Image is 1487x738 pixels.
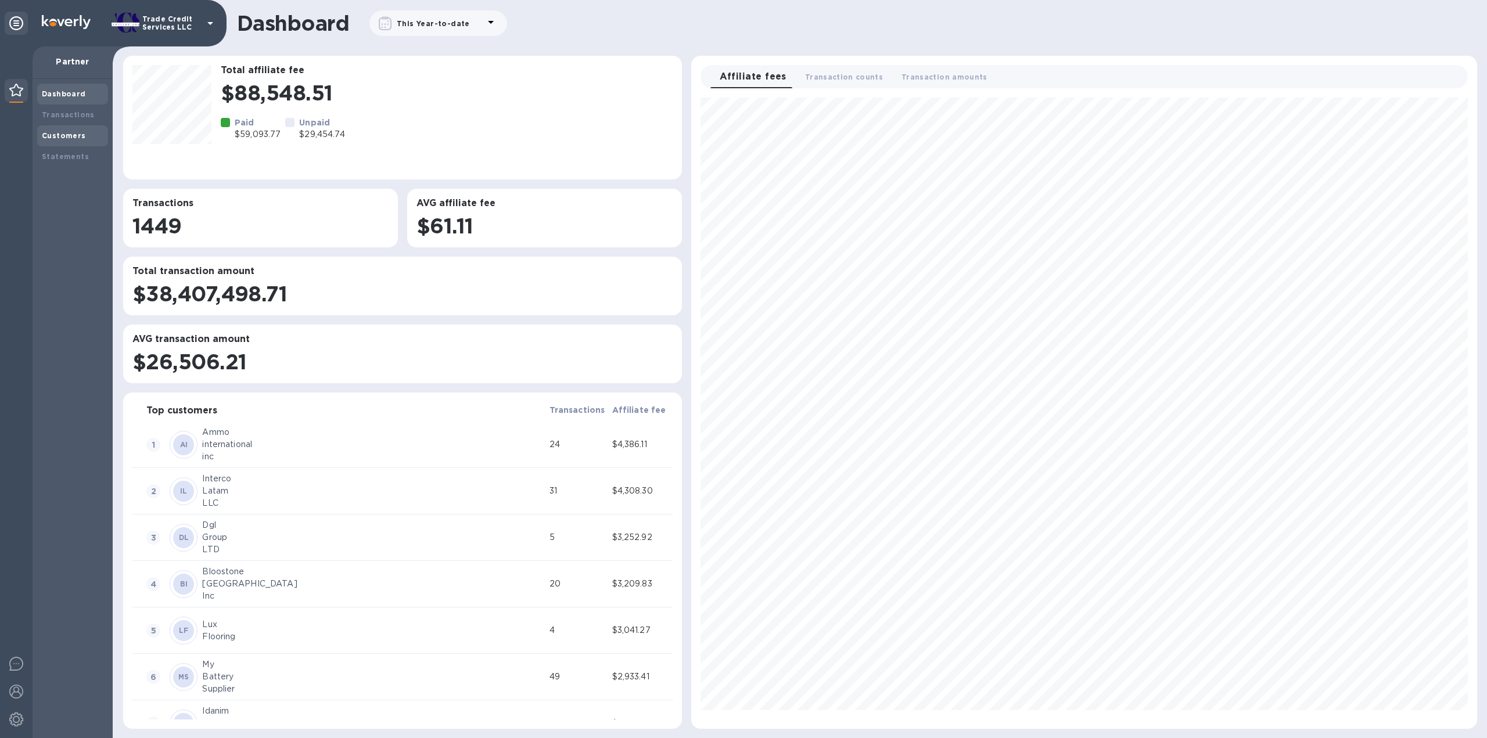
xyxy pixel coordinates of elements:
[221,81,673,105] h1: $88,548.51
[202,426,544,438] div: Ammo
[179,626,189,635] b: LF
[549,531,608,543] div: 5
[202,705,544,717] div: Idanim
[299,128,344,141] p: $29,454.74
[202,519,544,531] div: Dgl
[202,671,544,683] div: Battery
[612,671,670,683] div: $2,933.41
[178,672,189,681] b: MS
[146,531,160,545] span: 3
[549,578,608,590] div: 20
[202,438,544,451] div: international
[146,405,217,416] h3: Top customers
[146,670,160,684] span: 6
[202,683,544,695] div: Supplier
[612,578,670,590] div: $3,209.83
[132,266,673,277] h3: Total transaction amount
[416,214,673,238] h1: $61.11
[146,438,160,452] span: 1
[549,438,608,451] div: 24
[132,198,389,209] h3: Transactions
[612,403,666,417] span: Affiliate fee
[612,531,670,543] div: $3,252.92
[416,198,673,209] h3: AVG affiliate fee
[179,533,189,542] b: DL
[720,69,786,85] span: Affiliate fees
[202,531,544,543] div: Group
[180,579,188,588] b: BI
[5,12,28,35] div: Unpin categories
[612,624,670,636] div: $3,041.27
[235,128,281,141] p: $59,093.77
[549,403,605,417] span: Transactions
[132,282,673,306] h1: $38,407,498.71
[132,334,673,345] h3: AVG transaction amount
[202,566,544,578] div: Bloostone
[202,631,544,643] div: Flooring
[549,624,608,636] div: 4
[299,117,344,128] p: Unpaid
[549,671,608,683] div: 49
[146,717,160,730] span: 7
[180,440,188,449] b: AI
[9,84,23,96] img: Partner
[202,590,544,602] div: Inc
[397,19,470,28] b: This Year-to-date
[237,11,349,35] h1: Dashboard
[142,15,200,31] p: Trade Credit Services LLC
[612,405,666,415] b: Affiliate fee
[612,485,670,497] div: $4,308.30
[181,719,186,728] b: II
[132,350,673,374] h1: $26,506.21
[42,89,86,98] b: Dashboard
[180,487,188,495] b: IL
[132,214,389,238] h1: 1449
[901,71,987,83] span: Transaction amounts
[42,131,86,140] b: Customers
[146,484,160,498] span: 2
[612,438,670,451] div: $4,386.11
[202,658,544,671] div: My
[202,473,544,485] div: Interco
[42,110,95,119] b: Transactions
[612,717,670,729] div: $2,910.12
[221,65,673,76] h3: Total affiliate fee
[549,405,605,415] b: Transactions
[549,717,608,729] div: 45
[202,717,544,729] div: Food
[42,56,103,67] p: Partner
[146,577,160,591] span: 4
[549,485,608,497] div: 31
[42,15,91,29] img: Logo
[42,152,89,161] b: Statements
[146,624,160,638] span: 5
[202,618,544,631] div: Lux
[805,71,883,83] span: Transaction counts
[202,485,544,497] div: Latam
[202,451,544,463] div: inc
[202,543,544,556] div: LTD
[202,578,544,590] div: [GEOGRAPHIC_DATA]
[235,117,281,128] p: Paid
[202,497,544,509] div: LLC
